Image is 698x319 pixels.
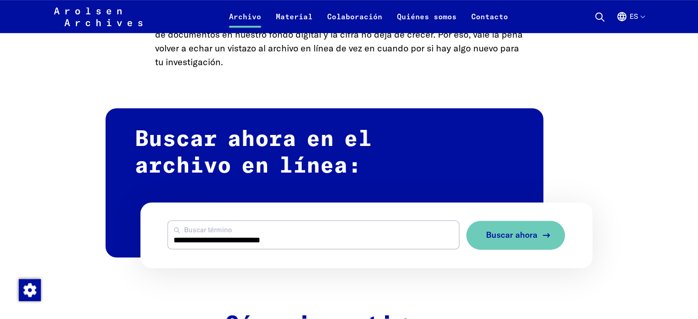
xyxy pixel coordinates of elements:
button: Buscar ahora [466,221,565,250]
nav: Principal [222,6,515,28]
a: Material [268,11,320,33]
a: Archivo [222,11,268,33]
img: Modificar el consentimiento [19,279,41,301]
span: Buscar ahora [486,230,537,240]
div: Modificar el consentimiento [18,279,40,301]
a: Contacto [464,11,515,33]
a: Colaboración [320,11,390,33]
button: Español, selección de idioma [616,11,644,33]
h2: Buscar ahora en el archivo en línea: [106,108,543,257]
a: Quiénes somos [390,11,464,33]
